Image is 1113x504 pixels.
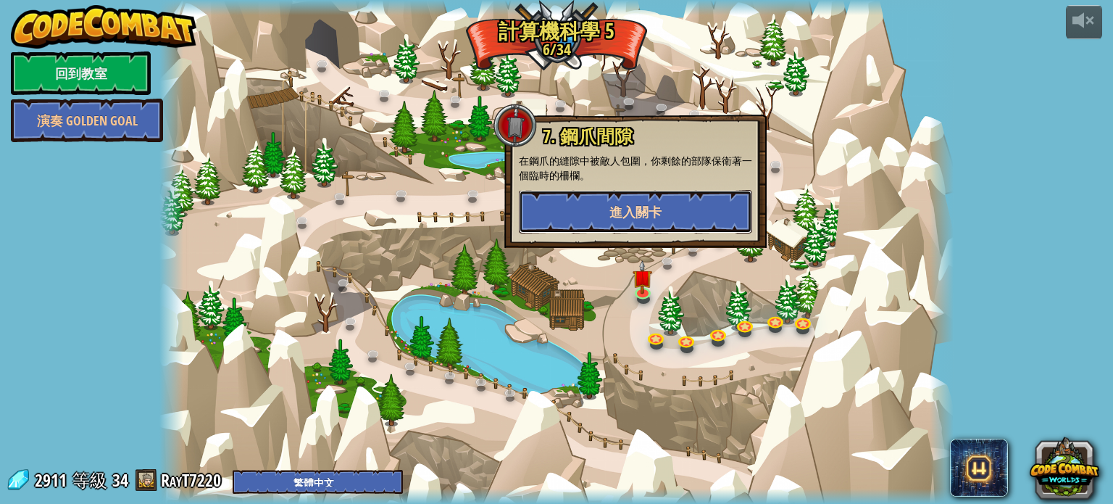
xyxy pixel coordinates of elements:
a: 演奏 Golden Goal [11,99,163,142]
span: 7. 鋼爪間隙 [543,124,633,149]
button: 調整音量 [1066,5,1102,39]
span: 等級 [72,468,107,492]
p: 在鋼爪的縫隙中被敵人包圍，你剩餘的部隊保衛著一個臨時的柵欄。 [519,154,752,183]
a: RayT7220 [161,468,225,492]
span: 進入關卡 [609,203,662,221]
span: 34 [112,468,128,492]
span: 2911 [35,468,71,492]
img: level-banner-unstarted.png [633,260,653,294]
a: 回到教室 [11,51,151,95]
img: CodeCombat - Learn how to code by playing a game [11,5,196,49]
button: 進入關卡 [519,190,752,234]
